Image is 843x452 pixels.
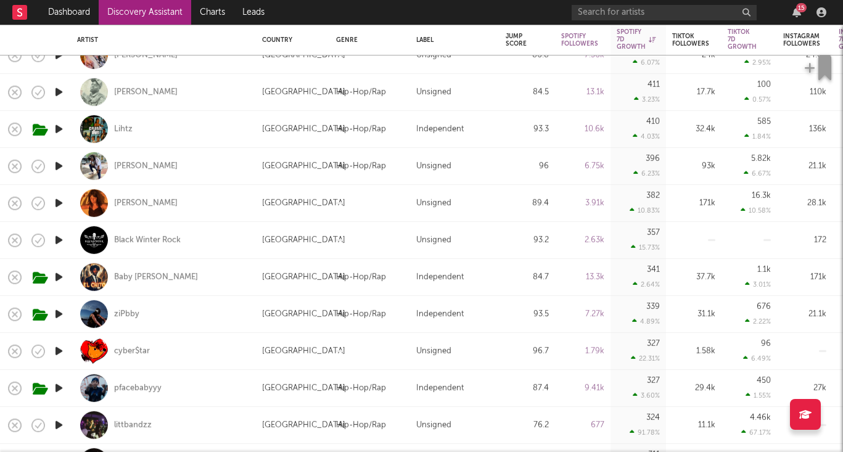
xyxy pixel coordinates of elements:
[783,306,826,321] div: 21.1k
[114,271,198,282] a: Baby [PERSON_NAME]
[561,306,604,321] div: 7.27k
[114,234,181,245] a: Black Winter Rock
[672,380,715,395] div: 29.4k
[506,343,549,358] div: 96.7
[744,133,771,141] div: 1.84 %
[672,343,715,358] div: 1.58k
[561,121,604,136] div: 10.6k
[77,36,244,44] div: Artist
[744,59,771,67] div: 2.95 %
[416,36,487,44] div: Label
[114,160,178,171] a: [PERSON_NAME]
[672,269,715,284] div: 37.7k
[746,392,771,400] div: 1.55 %
[632,318,660,326] div: 4.89 %
[114,197,178,208] div: [PERSON_NAME]
[416,84,451,99] div: Unsigned
[572,5,757,20] input: Search for artists
[796,3,807,12] div: 15
[506,269,549,284] div: 84.7
[646,303,660,311] div: 339
[416,269,464,284] div: Independent
[750,414,771,422] div: 4.46k
[114,419,152,430] a: littbandzz
[646,192,660,200] div: 382
[114,345,150,356] a: cyber$tar
[633,392,660,400] div: 3.60 %
[262,158,345,173] div: [GEOGRAPHIC_DATA]
[561,158,604,173] div: 6.75k
[745,318,771,326] div: 2.22 %
[114,49,178,60] div: [PERSON_NAME]
[647,229,660,237] div: 357
[672,47,715,62] div: 24k
[633,59,660,67] div: 6.07 %
[506,232,549,247] div: 93.2
[792,7,801,17] button: 15
[262,121,345,136] div: [GEOGRAPHIC_DATA]
[336,417,386,432] div: Hip-Hop/Rap
[114,123,133,134] a: Lihtz
[416,380,464,395] div: Independent
[630,429,660,437] div: 91.78 %
[672,121,715,136] div: 32.4k
[506,306,549,321] div: 93.5
[416,195,451,210] div: Unsigned
[114,308,139,319] a: ziPbby
[262,417,345,432] div: [GEOGRAPHIC_DATA]
[761,340,771,348] div: 96
[416,306,464,321] div: Independent
[262,195,345,210] div: [GEOGRAPHIC_DATA]
[114,86,178,97] div: [PERSON_NAME]
[783,195,826,210] div: 28.1k
[262,232,345,247] div: [GEOGRAPHIC_DATA]
[757,266,771,274] div: 1.1k
[648,81,660,89] div: 411
[506,33,530,47] div: Jump Score
[741,207,771,215] div: 10.58 %
[646,155,660,163] div: 396
[262,343,345,358] div: [GEOGRAPHIC_DATA]
[617,28,656,51] div: Spotify 7D Growth
[757,303,771,311] div: 676
[336,158,386,173] div: Hip-Hop/Rap
[114,382,162,393] a: pfacebabyyy
[647,377,660,385] div: 327
[262,84,345,99] div: [GEOGRAPHIC_DATA]
[506,158,549,173] div: 96
[561,84,604,99] div: 13.1k
[561,343,604,358] div: 1.79k
[783,232,826,247] div: 172
[783,84,826,99] div: 110k
[646,414,660,422] div: 324
[336,36,398,44] div: Genre
[336,306,386,321] div: Hip-Hop/Rap
[506,121,549,136] div: 93.3
[647,340,660,348] div: 327
[336,84,386,99] div: Hip-Hop/Rap
[262,36,318,44] div: Country
[631,244,660,252] div: 15.73 %
[262,306,345,321] div: [GEOGRAPHIC_DATA]
[416,417,451,432] div: Unsigned
[751,155,771,163] div: 5.82k
[672,158,715,173] div: 93k
[262,380,345,395] div: [GEOGRAPHIC_DATA]
[416,232,451,247] div: Unsigned
[506,84,549,99] div: 84.5
[757,377,771,385] div: 450
[672,306,715,321] div: 31.1k
[783,380,826,395] div: 27k
[744,96,771,104] div: 0.57 %
[783,158,826,173] div: 21.1k
[416,47,451,62] div: Unsigned
[336,121,386,136] div: Hip-Hop/Rap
